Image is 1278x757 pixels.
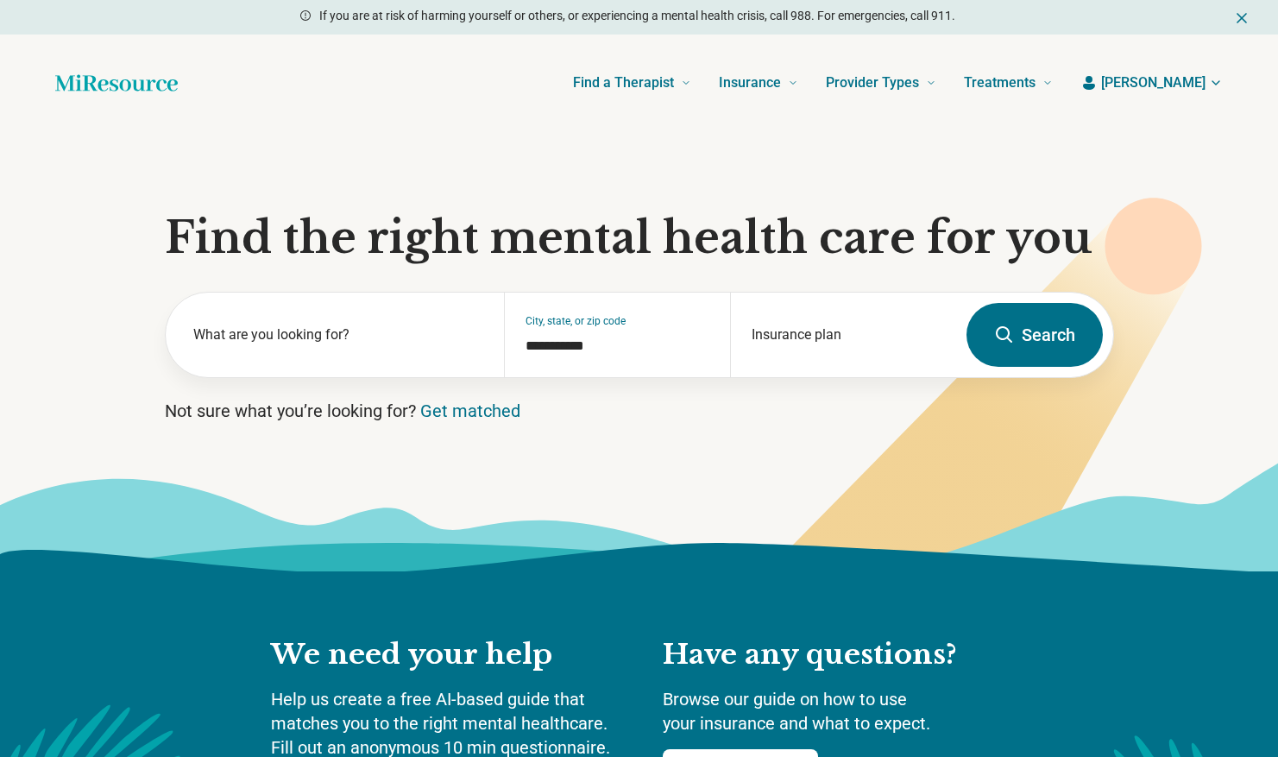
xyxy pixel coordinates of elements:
h2: Have any questions? [663,637,1008,673]
button: Dismiss [1233,7,1250,28]
h1: Find the right mental health care for you [165,212,1114,264]
span: Provider Types [826,71,919,95]
a: Home page [55,66,178,100]
button: Search [966,303,1103,367]
button: [PERSON_NAME] [1080,73,1223,93]
a: Insurance [719,48,798,117]
a: Get matched [420,401,520,421]
span: Insurance [719,71,781,95]
span: Treatments [964,71,1036,95]
label: What are you looking for? [193,325,484,345]
p: Browse our guide on how to use your insurance and what to expect. [663,687,1008,735]
a: Find a Therapist [573,48,691,117]
a: Treatments [964,48,1053,117]
span: Find a Therapist [573,71,674,95]
a: Provider Types [826,48,936,117]
p: Not sure what you’re looking for? [165,399,1114,423]
span: [PERSON_NAME] [1101,73,1206,93]
h2: We need your help [271,637,628,673]
p: If you are at risk of harming yourself or others, or experiencing a mental health crisis, call 98... [319,7,955,25]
